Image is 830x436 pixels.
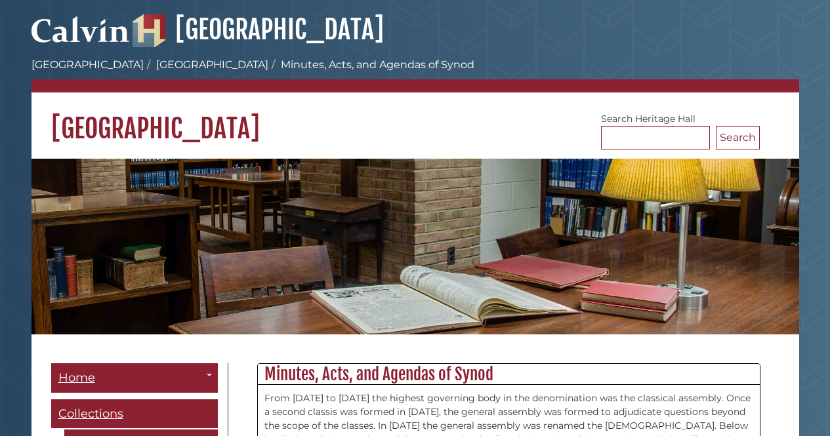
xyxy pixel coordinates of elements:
[156,58,268,71] a: [GEOGRAPHIC_DATA]
[58,370,95,385] span: Home
[31,57,799,92] nav: breadcrumb
[51,363,218,393] a: Home
[51,399,218,429] a: Collections
[31,58,144,71] a: [GEOGRAPHIC_DATA]
[31,30,130,42] a: Calvin University
[258,364,760,385] h2: Minutes, Acts, and Agendas of Synod
[133,14,165,47] img: Hekman Library Logo
[268,57,474,73] li: Minutes, Acts, and Agendas of Synod
[31,10,130,47] img: Calvin
[31,92,799,145] h1: [GEOGRAPHIC_DATA]
[716,126,760,149] button: Search
[58,406,123,421] span: Collections
[133,13,384,46] a: [GEOGRAPHIC_DATA]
